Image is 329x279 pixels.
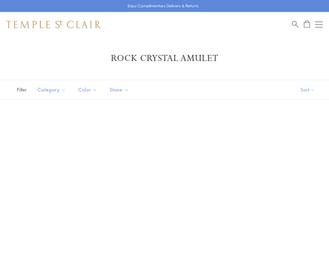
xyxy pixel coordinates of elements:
[34,86,70,94] span: Category
[292,20,299,28] a: Search
[16,53,313,64] h1: Rock Crystal Amulet
[107,86,133,94] span: Stone
[74,83,102,97] button: Color
[315,21,323,28] button: Open navigation
[105,83,133,97] button: Stone
[75,86,102,94] span: Color
[286,80,329,99] button: Show sort by
[33,83,70,97] button: Category
[6,21,101,28] img: Temple St. Clair
[304,20,310,28] a: Open Shopping Bag
[128,3,199,9] p: Enjoy Complimentary Delivery & Returns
